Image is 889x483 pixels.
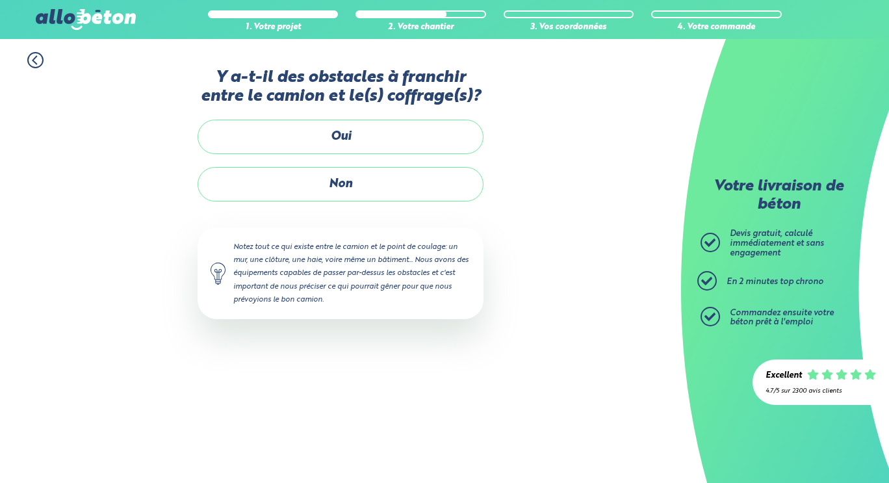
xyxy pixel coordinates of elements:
label: Y a-t-il des obstacles à franchir entre le camion et le(s) coffrage(s)? [198,68,483,107]
div: 1. Votre projet [208,23,339,33]
label: Oui [198,120,483,154]
iframe: Help widget launcher [773,432,875,469]
div: Notez tout ce qui existe entre le camion et le point de coulage: un mur, une clôture, une haie, v... [198,228,483,319]
img: allobéton [36,9,136,30]
label: Non [198,167,483,202]
div: 2. Votre chantier [355,23,486,33]
div: 3. Vos coordonnées [504,23,634,33]
div: 4. Votre commande [651,23,782,33]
